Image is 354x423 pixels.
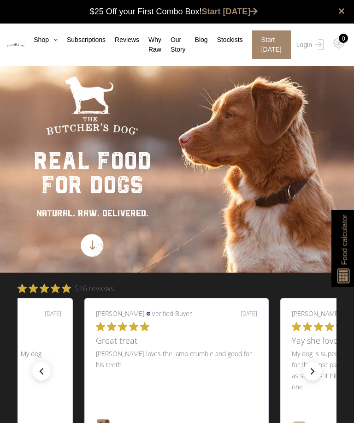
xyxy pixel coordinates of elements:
[139,35,161,54] a: Why Raw
[96,335,257,346] h3: Great treat
[96,322,149,331] div: 5.0 out of 5 stars
[34,149,151,197] div: real food for dogs
[208,35,243,45] a: Stockists
[252,30,291,59] span: Start [DATE]
[32,362,51,381] div: previous slide
[161,35,186,54] a: Our Story
[24,35,58,45] a: Shop
[34,206,151,220] div: NATURAL. RAW. DELIVERED.
[303,362,322,381] div: next slide
[58,35,106,45] a: Subscriptions
[45,310,61,317] div: [DATE]
[152,310,192,317] span: Verified Buyer
[339,34,348,43] div: 0
[202,7,258,16] a: Start [DATE]
[241,310,257,317] div: [DATE]
[294,30,324,59] a: Login
[106,35,139,45] a: Reviews
[333,37,345,49] img: TBD_Cart-Empty.png
[338,6,345,17] a: close
[75,283,114,294] span: 516 reviews
[96,348,257,413] p: [PERSON_NAME] loves the lamb crumble and good for his teeth
[292,322,345,331] div: 5.0 out of 5 stars
[339,214,350,265] span: Food calculator
[18,284,71,293] div: 4.9 out of 5 stars
[292,310,340,317] span: [PERSON_NAME]
[186,35,208,45] a: Blog
[243,30,294,59] a: Start [DATE]
[96,310,144,317] span: [PERSON_NAME]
